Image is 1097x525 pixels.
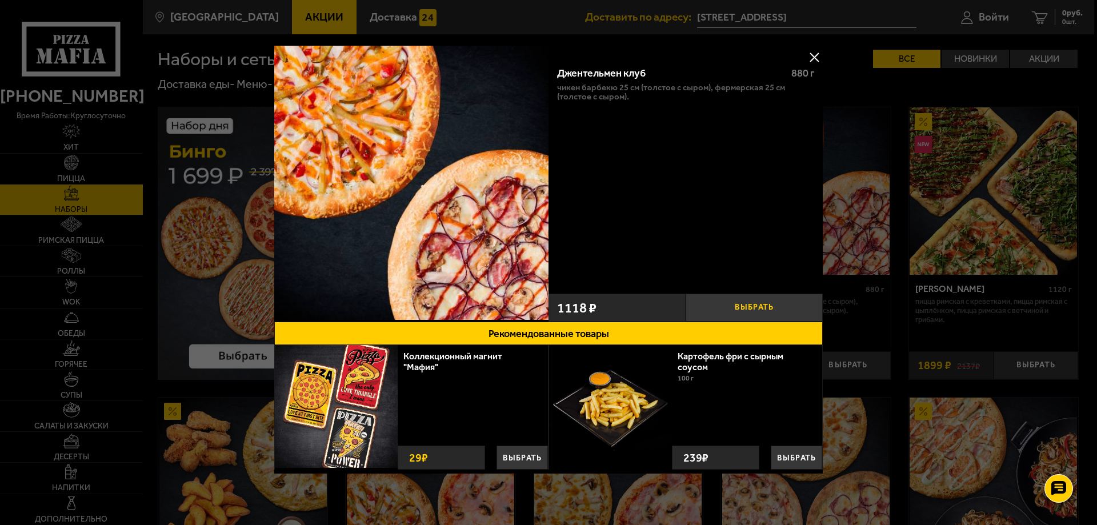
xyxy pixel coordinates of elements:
a: Коллекционный магнит "Мафия" [403,351,502,372]
span: 880 г [791,67,814,79]
button: Выбрать [497,446,548,470]
div: Джентельмен клуб [557,67,782,80]
button: Выбрать [686,294,823,322]
span: 100 г [678,374,694,382]
a: Картофель фри с сырным соусом [678,351,783,372]
a: Джентельмен клуб [274,46,548,322]
button: Выбрать [771,446,822,470]
img: Джентельмен клуб [274,46,548,320]
p: Чикен Барбекю 25 см (толстое с сыром), Фермерская 25 см (толстое с сыром). [557,83,814,101]
strong: 239 ₽ [680,446,711,469]
button: Рекомендованные товары [274,322,823,345]
strong: 29 ₽ [406,446,431,469]
span: 1118 ₽ [557,301,596,315]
